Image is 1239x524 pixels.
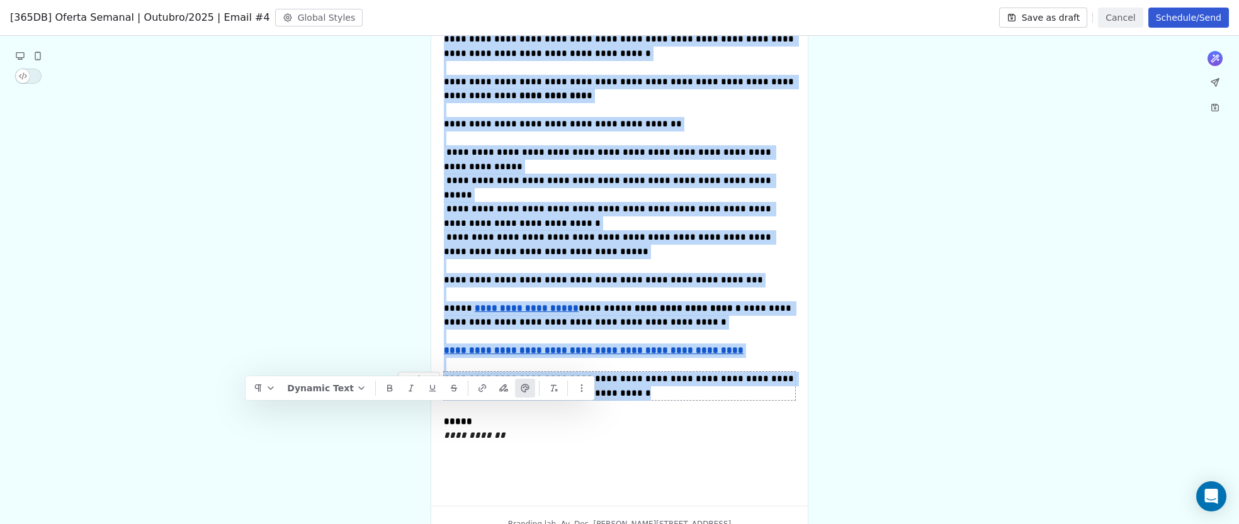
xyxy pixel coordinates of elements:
button: Dynamic Text [282,379,371,398]
button: Cancel [1098,8,1143,28]
div: Open Intercom Messenger [1196,481,1226,511]
span: [365DB] Oferta Semanal | Outubro/2025 | Email #4 [10,10,270,25]
button: Schedule/Send [1148,8,1229,28]
button: Global Styles [275,9,363,26]
button: Save as draft [999,8,1088,28]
